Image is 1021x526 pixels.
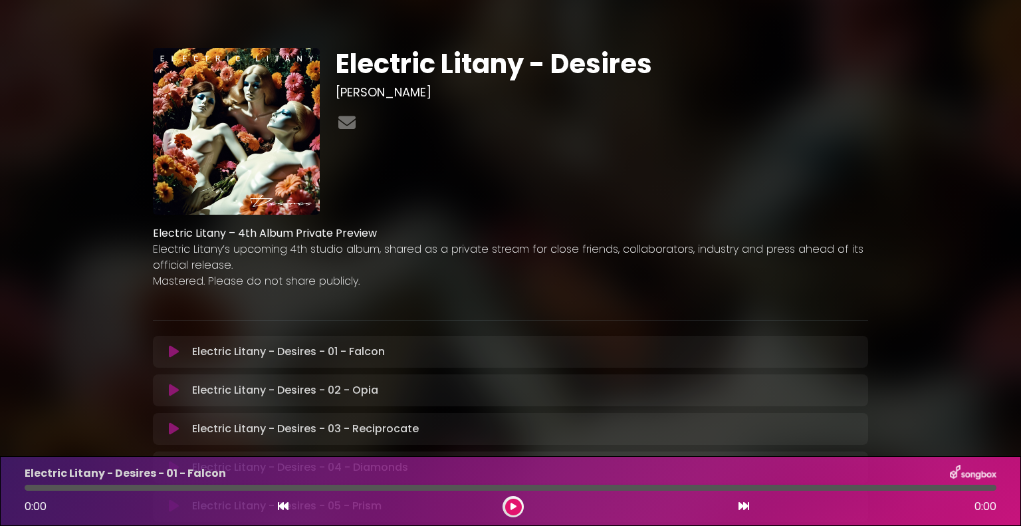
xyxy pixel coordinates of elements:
[25,465,226,481] p: Electric Litany - Desires - 01 - Falcon
[153,48,320,215] img: 2KkT0QSSO3DZ5MZq4ndg
[153,241,868,273] p: Electric Litany’s upcoming 4th studio album, shared as a private stream for close friends, collab...
[950,465,996,482] img: songbox-logo-white.png
[974,499,996,515] span: 0:00
[153,225,377,241] strong: Electric Litany – 4th Album Private Preview
[192,344,385,360] p: Electric Litany - Desires - 01 - Falcon
[25,499,47,514] span: 0:00
[336,48,868,80] h1: Electric Litany - Desires
[192,382,378,398] p: Electric Litany - Desires - 02 - Opia
[153,273,868,289] p: Mastered. Please do not share publicly.
[336,85,868,100] h3: [PERSON_NAME]
[192,421,419,437] p: Electric Litany - Desires - 03 - Reciprocate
